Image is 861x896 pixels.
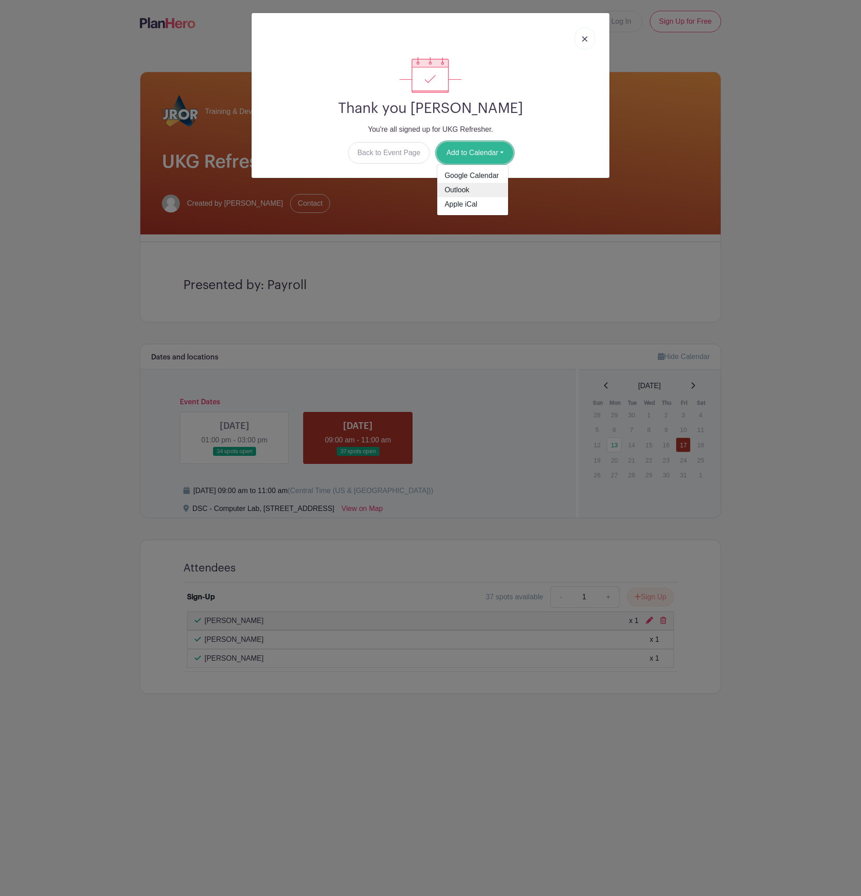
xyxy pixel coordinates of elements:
[437,142,513,164] button: Add to Calendar
[582,36,587,42] img: close_button-5f87c8562297e5c2d7936805f587ecaba9071eb48480494691a3f1689db116b3.svg
[437,197,508,212] a: Apple iCal
[437,183,508,197] a: Outlook
[259,100,602,117] h2: Thank you [PERSON_NAME]
[437,169,508,183] a: Google Calendar
[400,57,461,93] img: signup_complete-c468d5dda3e2740ee63a24cb0ba0d3ce5d8a4ecd24259e683200fb1569d990c8.svg
[348,142,430,164] a: Back to Event Page
[259,124,602,135] p: You're all signed up for UKG Refresher.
